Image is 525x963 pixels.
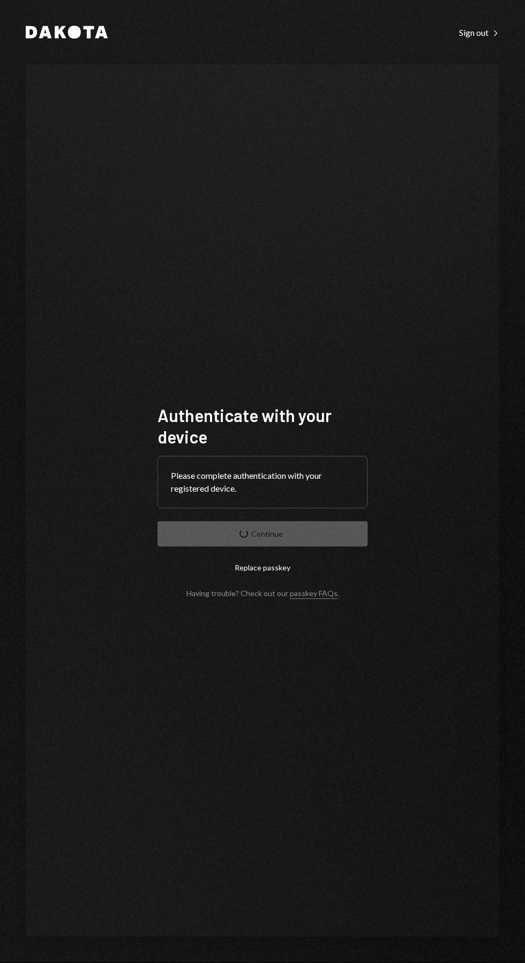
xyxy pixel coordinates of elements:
[459,26,499,38] a: Sign out
[157,404,367,447] h1: Authenticate with your device
[171,469,354,495] div: Please complete authentication with your registered device.
[290,589,337,599] a: passkey FAQs
[459,27,499,38] div: Sign out
[186,589,339,598] div: Having trouble? Check out our .
[157,555,367,580] button: Replace passkey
